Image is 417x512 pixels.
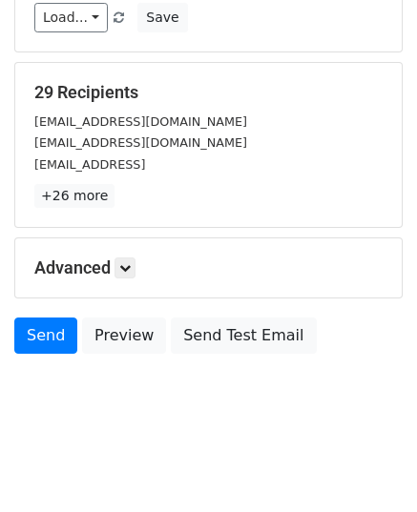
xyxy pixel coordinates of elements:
small: [EMAIL_ADDRESS] [34,157,145,172]
a: Send [14,317,77,354]
a: +26 more [34,184,115,208]
iframe: Chat Widget [322,420,417,512]
small: [EMAIL_ADDRESS][DOMAIN_NAME] [34,135,247,150]
h5: 29 Recipients [34,82,383,103]
a: Send Test Email [171,317,316,354]
h5: Advanced [34,257,383,278]
a: Load... [34,3,108,32]
button: Save [137,3,187,32]
small: [EMAIL_ADDRESS][DOMAIN_NAME] [34,114,247,129]
a: Preview [82,317,166,354]
div: Tiện ích trò chuyện [322,420,417,512]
